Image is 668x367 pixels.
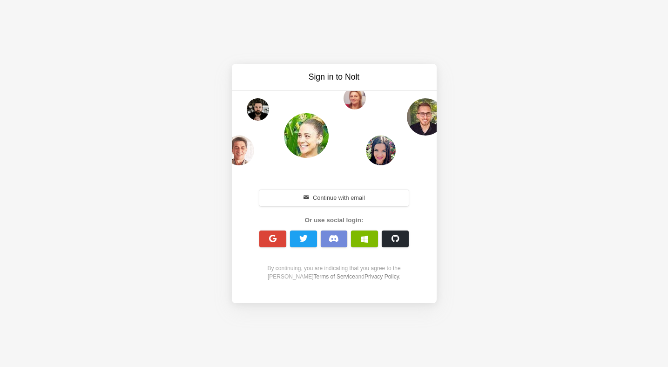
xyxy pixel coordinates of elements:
a: Terms of Service [314,273,355,280]
div: By continuing, you are indicating that you agree to the [PERSON_NAME] and . [254,264,414,281]
a: Privacy Policy [364,273,399,280]
button: Continue with email [259,190,409,206]
h3: Sign in to Nolt [256,71,412,83]
div: Or use social login: [254,216,414,225]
